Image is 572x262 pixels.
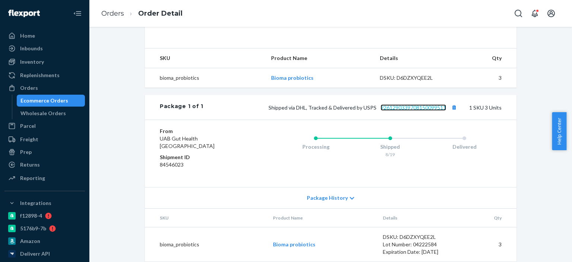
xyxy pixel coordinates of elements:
[377,209,459,227] th: Details
[4,69,85,81] a: Replenishments
[279,143,353,151] div: Processing
[374,48,456,68] th: Details
[160,102,203,112] div: Package 1 of 1
[20,174,45,182] div: Reporting
[458,227,517,262] td: 3
[4,120,85,132] a: Parcel
[20,250,50,258] div: Deliverr API
[4,222,85,234] a: 5176b9-7b
[20,97,68,104] div: Ecommerce Orders
[383,248,453,256] div: Expiration Date: [DATE]
[353,143,428,151] div: Shipped
[271,75,314,81] a: Bioma probiotics
[380,74,450,82] div: DSKU: D6DZXYQEE2L
[381,104,446,111] a: 9261290339708150099511
[145,227,267,262] td: bioma_probiotics
[455,68,517,88] td: 3
[552,112,566,150] button: Help Center
[20,225,46,232] div: 5176b9-7b
[268,104,459,111] span: Shipped via DHL, Tracked & Delivered by USPS
[160,135,214,149] span: UAB Gut Health [GEOGRAPHIC_DATA]
[20,122,36,130] div: Parcel
[4,210,85,222] a: f12898-4
[203,102,502,112] div: 1 SKU 3 Units
[267,209,377,227] th: Product Name
[20,72,60,79] div: Replenishments
[145,209,267,227] th: SKU
[20,161,40,168] div: Returns
[20,212,42,220] div: f12898-4
[4,56,85,68] a: Inventory
[383,233,453,241] div: DSKU: D6DZXYQEE2L
[95,3,188,25] ol: breadcrumbs
[511,6,526,21] button: Open Search Box
[458,209,517,227] th: Qty
[17,95,85,107] a: Ecommerce Orders
[160,161,249,168] dd: 84546023
[160,127,249,135] dt: From
[101,9,124,18] a: Orders
[353,151,428,158] div: 8/19
[160,154,249,161] dt: Shipment ID
[145,48,265,68] th: SKU
[4,133,85,145] a: Freight
[427,143,502,151] div: Delivered
[4,172,85,184] a: Reporting
[273,241,315,247] a: Bioma probiotics
[4,82,85,94] a: Orders
[20,199,51,207] div: Integrations
[4,235,85,247] a: Amazon
[17,107,85,119] a: Wholesale Orders
[138,9,182,18] a: Order Detail
[145,68,265,88] td: bioma_probiotics
[20,84,38,92] div: Orders
[383,241,453,248] div: Lot Number: 04222584
[20,148,32,156] div: Prep
[4,197,85,209] button: Integrations
[265,48,374,68] th: Product Name
[20,58,44,66] div: Inventory
[20,32,35,40] div: Home
[20,110,66,117] div: Wholesale Orders
[544,6,559,21] button: Open account menu
[20,136,38,143] div: Freight
[449,102,459,112] button: Copy tracking number
[4,30,85,42] a: Home
[8,10,40,17] img: Flexport logo
[4,159,85,171] a: Returns
[455,48,517,68] th: Qty
[4,42,85,54] a: Inbounds
[20,45,43,52] div: Inbounds
[307,194,348,202] span: Package History
[70,6,85,21] button: Close Navigation
[20,237,40,245] div: Amazon
[527,6,542,21] button: Open notifications
[4,248,85,260] a: Deliverr API
[4,146,85,158] a: Prep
